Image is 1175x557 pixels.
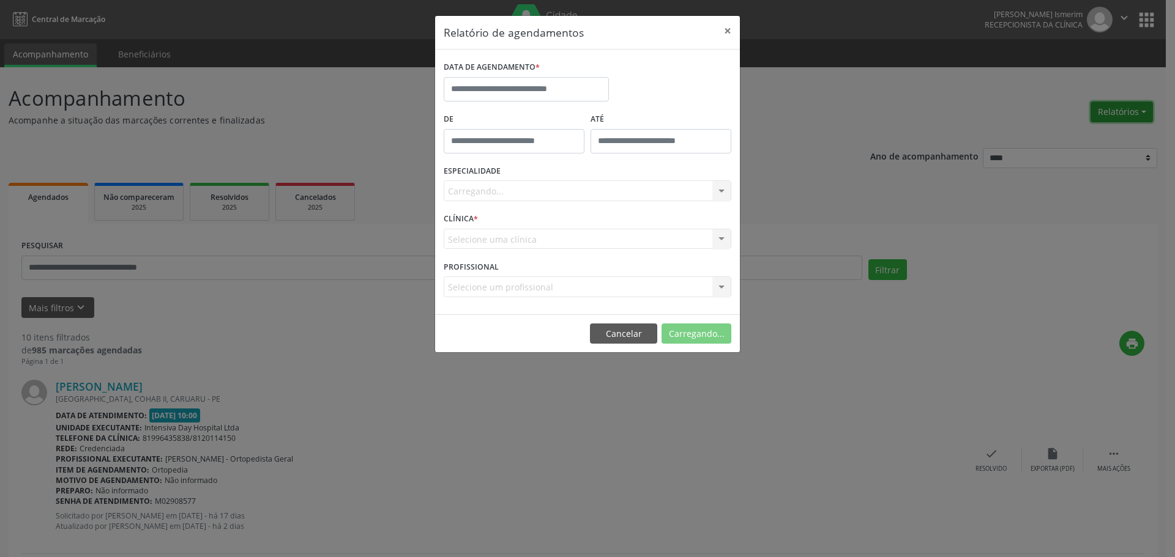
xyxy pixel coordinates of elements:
[444,210,478,229] label: CLÍNICA
[590,323,657,344] button: Cancelar
[444,162,501,181] label: ESPECIALIDADE
[444,58,540,77] label: DATA DE AGENDAMENTO
[444,110,584,129] label: De
[715,16,740,46] button: Close
[444,257,499,276] label: PROFISSIONAL
[662,323,731,344] button: Carregando...
[591,110,731,129] label: ATÉ
[444,24,584,40] h5: Relatório de agendamentos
